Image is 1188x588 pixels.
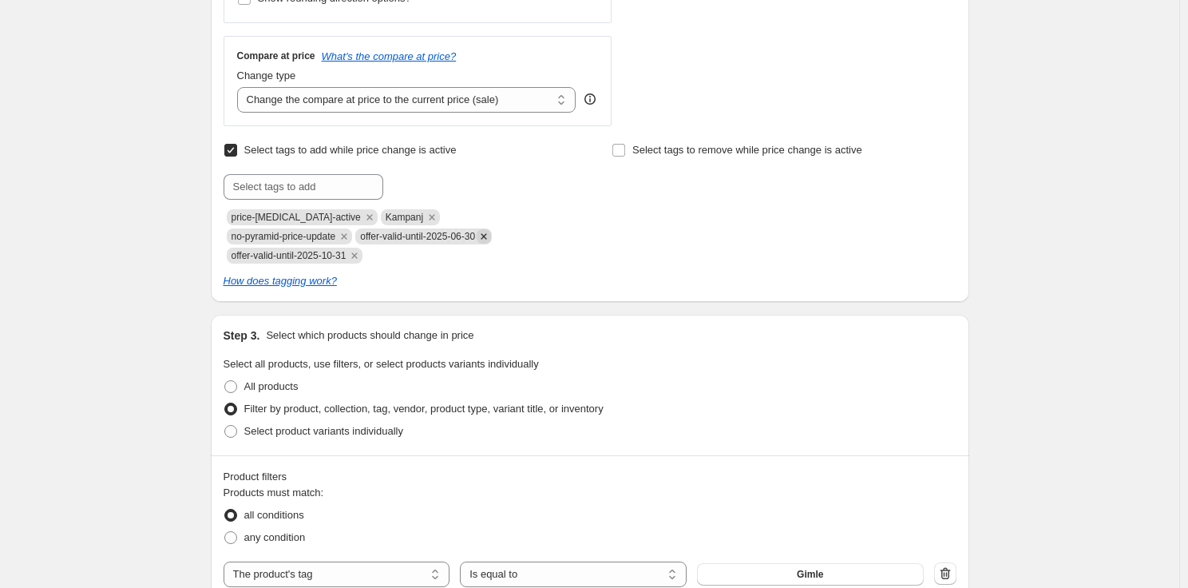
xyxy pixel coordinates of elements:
button: Remove no-pyramid-price-update [337,229,351,244]
span: Select tags to add while price change is active [244,144,457,156]
input: Select tags to add [224,174,383,200]
span: price-change-job-active [232,212,361,223]
span: Gimle [797,568,823,581]
span: Select all products, use filters, or select products variants individually [224,358,539,370]
button: Remove offer-valid-until-2025-10-31 [347,248,362,263]
span: Select product variants individually [244,425,403,437]
h2: Step 3. [224,328,260,344]
span: offer-valid-until-2025-10-31 [232,250,346,261]
h3: Compare at price [237,50,315,62]
span: All products [244,380,299,392]
span: all conditions [244,509,304,521]
a: How does tagging work? [224,275,337,287]
div: Product filters [224,469,956,485]
span: offer-valid-until-2025-06-30 [360,231,475,242]
span: Kampanj [386,212,423,223]
button: Remove price-change-job-active [362,210,377,224]
button: Remove offer-valid-until-2025-06-30 [477,229,491,244]
span: Products must match: [224,487,324,499]
button: Remove Kampanj [425,210,439,224]
div: help [582,91,598,107]
span: any condition [244,531,306,543]
span: Change type [237,70,296,81]
span: no-pyramid-price-update [232,231,336,242]
span: Filter by product, collection, tag, vendor, product type, variant title, or inventory [244,403,604,415]
p: Select which products should change in price [266,328,473,344]
span: Select tags to remove while price change is active [632,144,862,156]
button: Gimle [697,563,924,586]
button: What's the compare at price? [322,50,457,62]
